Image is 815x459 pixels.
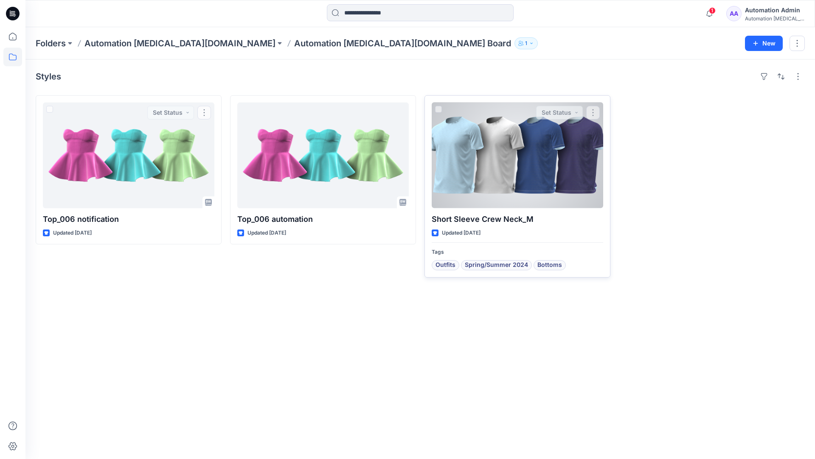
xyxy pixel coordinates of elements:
a: Top_006 notification [43,102,214,208]
p: Updated [DATE] [53,229,92,238]
button: 1 [514,37,538,49]
p: Updated [DATE] [247,229,286,238]
div: Automation [MEDICAL_DATA]... [745,15,804,22]
button: New [745,36,783,51]
h4: Styles [36,71,61,82]
a: Short Sleeve Crew Neck_M [432,102,603,208]
span: Outfits [436,260,455,270]
p: Short Sleeve Crew Neck_M [432,213,603,225]
a: Automation [MEDICAL_DATA][DOMAIN_NAME] [84,37,275,49]
p: 1 [525,39,527,48]
div: AA [726,6,742,21]
p: Updated [DATE] [442,229,481,238]
div: Automation Admin [745,5,804,15]
span: 1 [709,7,716,14]
a: Top_006 automation [237,102,409,208]
span: Spring/Summer 2024 [465,260,528,270]
p: Tags [432,248,603,257]
p: Automation [MEDICAL_DATA][DOMAIN_NAME] Board [294,37,511,49]
a: Folders [36,37,66,49]
p: Top_006 automation [237,213,409,225]
p: Top_006 notification [43,213,214,225]
span: Bottoms [537,260,562,270]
